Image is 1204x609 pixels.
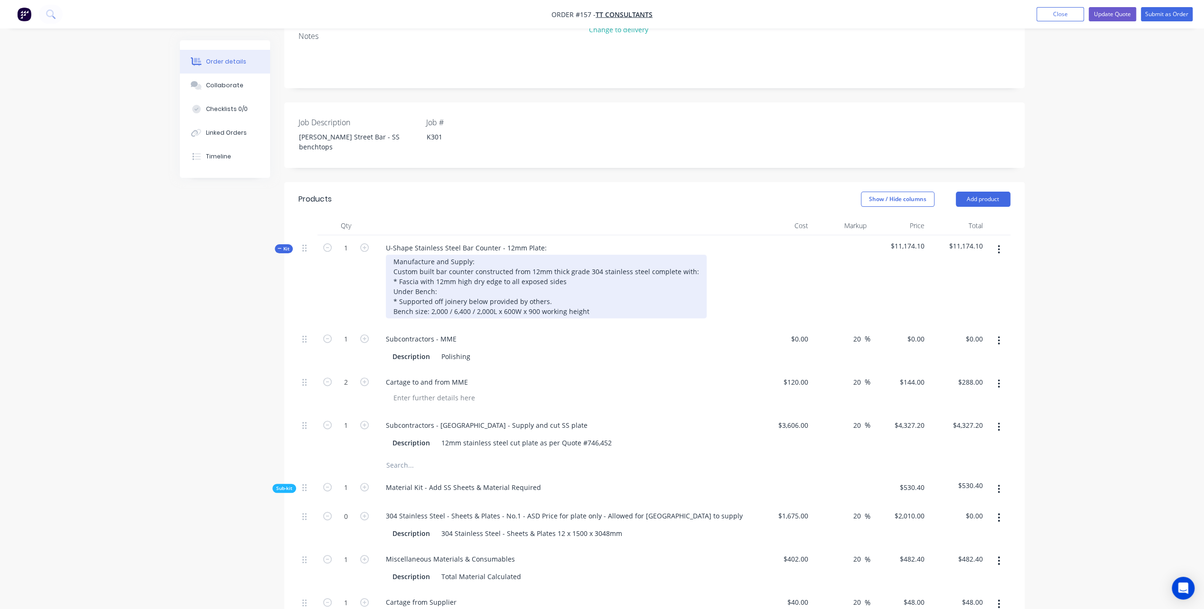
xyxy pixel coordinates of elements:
div: [PERSON_NAME] Street Bar - SS benchtops [291,130,410,154]
label: Job # [426,117,545,128]
div: Miscellaneous Materials & Consumables [378,552,523,566]
div: Notes [299,32,1010,41]
span: % [865,597,870,608]
button: Add product [956,192,1010,207]
button: Submit as Order [1141,7,1193,21]
div: Total [928,216,987,235]
div: Cartage from Supplier [378,595,464,609]
div: Description [389,436,434,450]
button: Change to delivery [584,23,653,36]
button: Show / Hide columns [861,192,934,207]
button: Order details [180,50,270,74]
span: % [865,377,870,388]
input: Search... [386,456,576,475]
button: Collaborate [180,74,270,97]
div: Polishing [438,350,474,363]
div: Order details [206,57,246,66]
div: 304 Stainless Steel - Sheets & Plates 12 x 1500 x 3048mm [438,526,626,540]
button: Timeline [180,145,270,168]
div: Total Material Calculated [438,570,525,583]
div: Description [389,570,434,583]
img: Factory [17,7,31,21]
span: $530.40 [932,480,983,490]
div: Open Intercom Messenger [1172,577,1195,600]
div: Description [389,526,434,540]
div: U-Shape Stainless Steel Bar Counter - 12mm Plate: [378,241,554,255]
div: Markup [812,216,870,235]
div: Description [389,350,434,363]
div: Collaborate [206,81,243,90]
span: % [865,511,870,522]
div: 12mm stainless steel cut plate as per Quote #746,452 [438,436,616,450]
button: Kit [275,244,293,253]
div: 304 Stainless Steel - Sheets & Plates - No.1 - ASD Price for plate only - Allowed for [GEOGRAPHIC... [378,509,750,523]
span: % [865,420,870,431]
button: Linked Orders [180,121,270,145]
span: $530.40 [874,482,925,492]
div: Qty [317,216,374,235]
span: Kit [278,245,290,252]
button: Close [1036,7,1084,21]
span: Order #157 - [551,10,596,19]
button: Update Quote [1089,7,1136,21]
div: Cartage to and from MME [378,375,476,389]
button: Checklists 0/0 [180,97,270,121]
div: Subcontractors - MME [378,332,464,346]
span: Sub-kit [276,485,292,492]
span: $11,174.10 [874,241,925,251]
span: % [865,333,870,344]
div: Linked Orders [206,129,247,137]
a: TT Consultants [596,10,653,19]
div: Timeline [206,152,231,161]
div: Price [870,216,929,235]
label: Job Description [299,117,417,128]
div: Cost [754,216,812,235]
div: Material Kit - Add SS Sheets & Material Required [378,480,549,494]
div: Manufacture and Supply: Custom built bar counter constructed from 12mm thick grade 304 stainless ... [386,255,707,318]
div: Products [299,194,332,205]
span: % [865,554,870,565]
div: K301 [419,130,538,144]
span: $11,174.10 [932,241,983,251]
div: Subcontractors - [GEOGRAPHIC_DATA] - Supply and cut SS plate [378,418,595,432]
div: Checklists 0/0 [206,105,248,113]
